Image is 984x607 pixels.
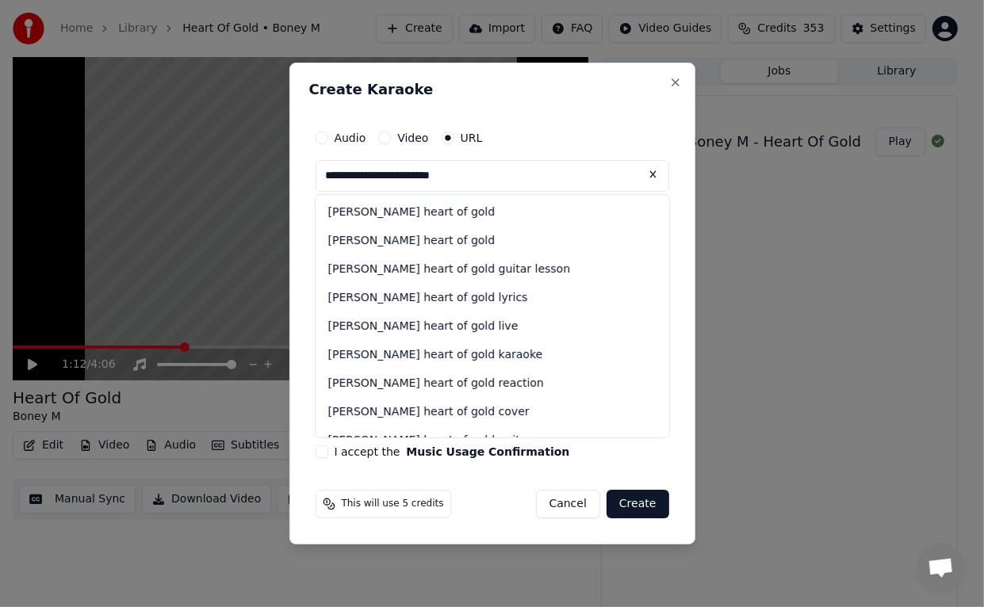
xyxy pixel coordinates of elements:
div: [PERSON_NAME] heart of gold lyrics [316,284,669,312]
div: [PERSON_NAME] heart of gold karaoke [316,341,669,369]
h2: Create Karaoke [309,82,676,97]
div: [PERSON_NAME] heart of gold cover [316,398,669,426]
div: [PERSON_NAME] heart of gold [316,227,669,255]
label: Audio [335,132,366,143]
button: Create [607,490,669,518]
div: [PERSON_NAME] heart of gold guitar lesson [316,255,669,284]
div: [PERSON_NAME] heart of gold reaction [316,369,669,398]
div: [PERSON_NAME] heart of gold [316,198,669,227]
button: Cancel [536,490,600,518]
div: [PERSON_NAME] heart of gold live [316,312,669,341]
label: URL [461,132,483,143]
div: [PERSON_NAME] heart of gold guitar [316,426,669,455]
button: I accept the [406,446,569,457]
span: This will use 5 credits [342,498,444,510]
label: I accept the [335,446,570,457]
label: Video [397,132,428,143]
